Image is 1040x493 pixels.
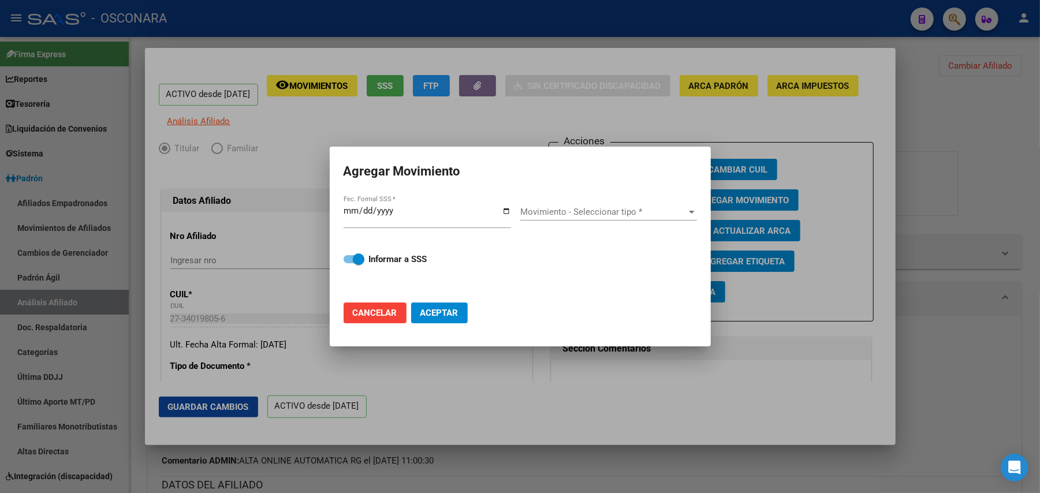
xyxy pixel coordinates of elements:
[520,207,687,217] span: Movimiento - Seleccionar tipo *
[344,302,407,323] button: Cancelar
[353,308,397,318] span: Cancelar
[411,302,468,323] button: Aceptar
[1001,454,1028,481] div: Open Intercom Messenger
[344,160,697,182] h2: Agregar Movimiento
[369,254,427,264] strong: Informar a SSS
[420,308,459,318] span: Aceptar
